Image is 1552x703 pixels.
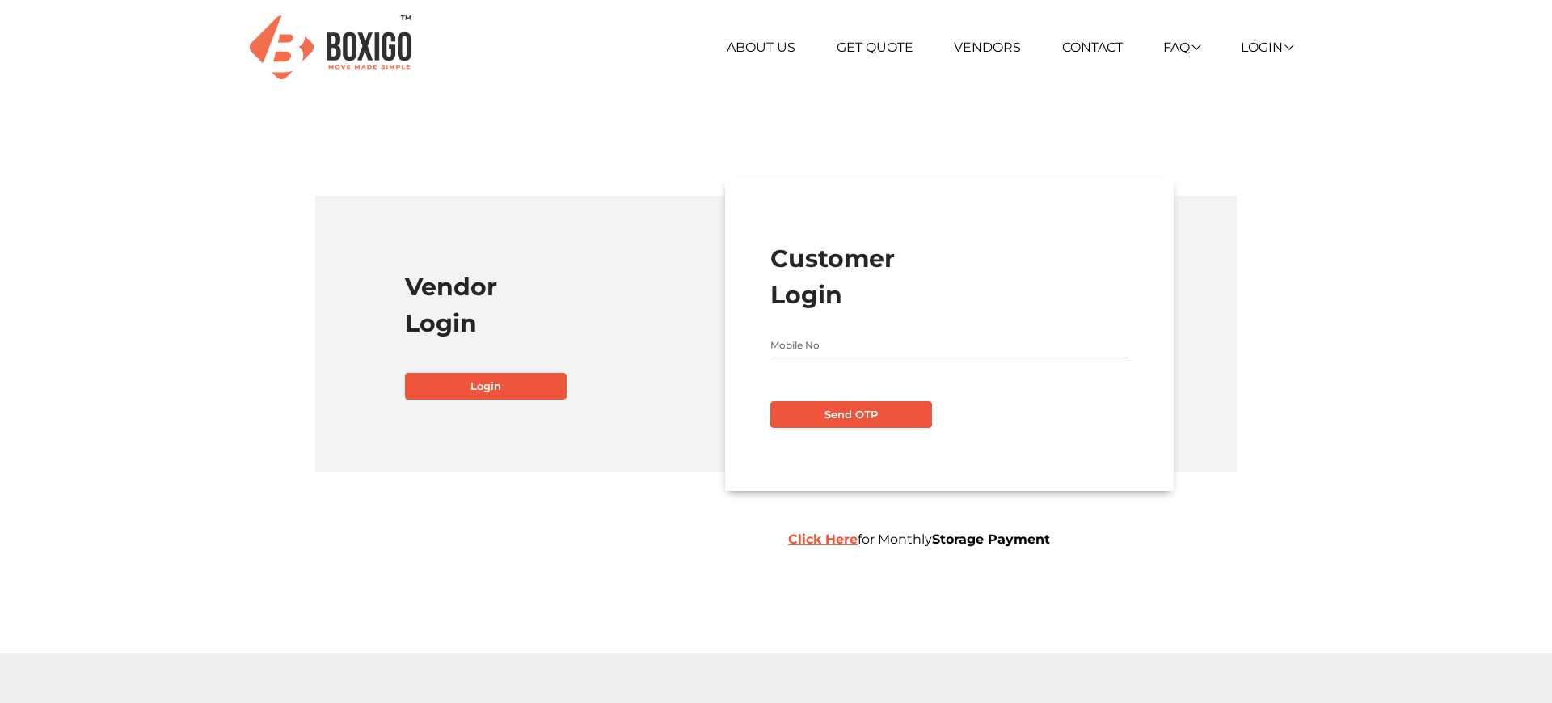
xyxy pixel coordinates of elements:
[405,373,567,400] a: Login
[837,40,913,55] a: Get Quote
[770,332,1129,358] input: Mobile No
[788,531,858,547] a: Click Here
[954,40,1021,55] a: Vendors
[1241,40,1293,55] a: Login
[770,240,1129,313] h1: Customer Login
[250,15,411,79] img: Boxigo
[727,40,795,55] a: About Us
[770,401,932,429] button: Send OTP
[932,531,1050,547] b: Storage Payment
[1062,40,1123,55] a: Contact
[776,530,1237,549] div: for Monthly
[1163,40,1200,55] a: FAQ
[405,269,764,341] h1: Vendor Login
